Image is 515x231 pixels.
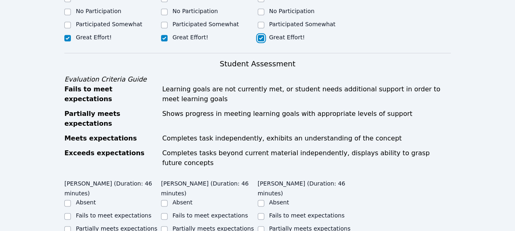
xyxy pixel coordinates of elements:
h3: Student Assessment [64,58,451,70]
label: Absent [76,199,96,206]
label: Absent [269,199,289,206]
div: Exceeds expectations [64,148,157,168]
label: Participated Somewhat [76,21,142,27]
label: Absent [172,199,193,206]
div: Completes task independently, exhibits an understanding of the concept [162,134,451,143]
label: Fails to meet expectations [76,212,151,219]
div: Partially meets expectations [64,109,157,129]
label: Participated Somewhat [269,21,336,27]
legend: [PERSON_NAME] (Duration: 46 minutes) [258,176,354,198]
div: Meets expectations [64,134,157,143]
label: Participated Somewhat [172,21,239,27]
label: No Participation [269,8,315,14]
label: No Participation [76,8,121,14]
label: Great Effort! [76,34,111,41]
div: Evaluation Criteria Guide [64,75,451,84]
div: Fails to meet expectations [64,84,157,104]
div: Shows progress in meeting learning goals with appropriate levels of support [162,109,451,129]
label: Great Effort! [172,34,208,41]
label: No Participation [172,8,218,14]
div: Completes tasks beyond current material independently, displays ability to grasp future concepts [162,148,451,168]
legend: [PERSON_NAME] (Duration: 46 minutes) [161,176,258,198]
label: Fails to meet expectations [172,212,248,219]
label: Fails to meet expectations [269,212,345,219]
legend: [PERSON_NAME] (Duration: 46 minutes) [64,176,161,198]
label: Great Effort! [269,34,305,41]
div: Learning goals are not currently met, or student needs additional support in order to meet learni... [162,84,451,104]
